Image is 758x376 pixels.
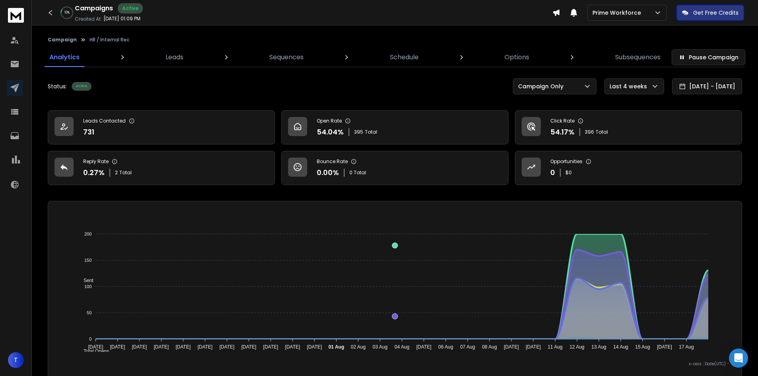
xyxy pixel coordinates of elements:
tspan: 01 Aug [328,344,344,350]
tspan: 12 Aug [569,344,584,350]
tspan: [DATE] [657,344,672,350]
span: Total [365,129,377,135]
p: Sequences [269,53,304,62]
span: Total Opens [78,349,109,354]
tspan: [DATE] [526,344,541,350]
a: Subsequences [610,48,665,67]
tspan: [DATE] [285,344,300,350]
a: Sequences [265,48,308,67]
tspan: 200 [84,232,92,236]
p: Status: [48,82,67,90]
p: HR / Internal Rec [90,37,129,43]
p: 0.00 % [317,167,339,178]
tspan: [DATE] [110,344,125,350]
tspan: [DATE] [154,344,169,350]
tspan: 07 Aug [460,344,475,350]
p: 54.17 % [550,127,575,138]
tspan: [DATE] [241,344,256,350]
p: Opportunities [550,158,583,165]
a: Leads [161,48,188,67]
tspan: 06 Aug [438,344,453,350]
a: Schedule [385,48,423,67]
h1: Campaigns [75,4,113,13]
button: Get Free Credits [676,5,744,21]
p: $ 0 [565,169,572,176]
p: 731 [83,127,94,138]
button: T [8,352,24,368]
tspan: [DATE] [132,344,147,350]
div: Open Intercom Messenger [729,349,748,368]
span: 395 [354,129,363,135]
p: 0 Total [349,169,366,176]
p: 10 % [64,10,70,15]
p: Schedule [390,53,419,62]
p: Campaign Only [518,82,567,90]
p: Get Free Credits [693,9,739,17]
a: Analytics [45,48,84,67]
a: Opportunities0$0 [515,151,742,185]
p: 0 [550,167,555,178]
tspan: 11 Aug [548,344,562,350]
div: Active [72,82,92,91]
tspan: 08 Aug [482,344,497,350]
p: Click Rate [550,118,575,124]
img: logo [8,8,24,23]
p: [DATE] 01:09 PM [103,16,140,22]
tspan: 15 Aug [635,344,650,350]
tspan: [DATE] [263,344,278,350]
tspan: 0 [89,337,92,341]
tspan: 150 [84,258,92,263]
div: Active [118,3,143,14]
span: Total [596,129,608,135]
p: 54.04 % [317,127,344,138]
tspan: 17 Aug [679,344,694,350]
tspan: 02 Aug [351,344,366,350]
tspan: 14 Aug [613,344,628,350]
p: Last 4 weeks [610,82,650,90]
button: [DATE] - [DATE] [672,78,742,94]
tspan: 04 Aug [394,344,409,350]
a: Bounce Rate0.00%0 Total [281,151,509,185]
p: Prime Workforce [592,9,644,17]
tspan: [DATE] [219,344,234,350]
tspan: [DATE] [416,344,431,350]
p: Subsequences [615,53,661,62]
p: Options [505,53,529,62]
tspan: [DATE] [175,344,191,350]
p: Reply Rate [83,158,109,165]
a: Open Rate54.04%395Total [281,110,509,144]
p: Leads [166,53,183,62]
tspan: 50 [87,310,92,315]
button: Pause Campaign [672,49,745,65]
p: Analytics [49,53,80,62]
tspan: [DATE] [88,344,103,350]
p: 0.27 % [83,167,105,178]
p: x-axis : Date(UTC) [61,361,729,367]
button: Campaign [48,37,77,43]
span: Sent [78,278,94,283]
a: Options [500,48,534,67]
tspan: [DATE] [504,344,519,350]
tspan: 100 [84,284,92,289]
span: 396 [585,129,594,135]
a: Leads Contacted731 [48,110,275,144]
p: Open Rate [317,118,342,124]
span: 2 [115,169,118,176]
tspan: 03 Aug [372,344,387,350]
tspan: [DATE] [307,344,322,350]
a: Click Rate54.17%396Total [515,110,742,144]
tspan: [DATE] [197,344,212,350]
a: Reply Rate0.27%2Total [48,151,275,185]
p: Bounce Rate [317,158,348,165]
p: Leads Contacted [83,118,126,124]
p: Created At: [75,16,102,22]
tspan: 13 Aug [591,344,606,350]
span: Total [119,169,132,176]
